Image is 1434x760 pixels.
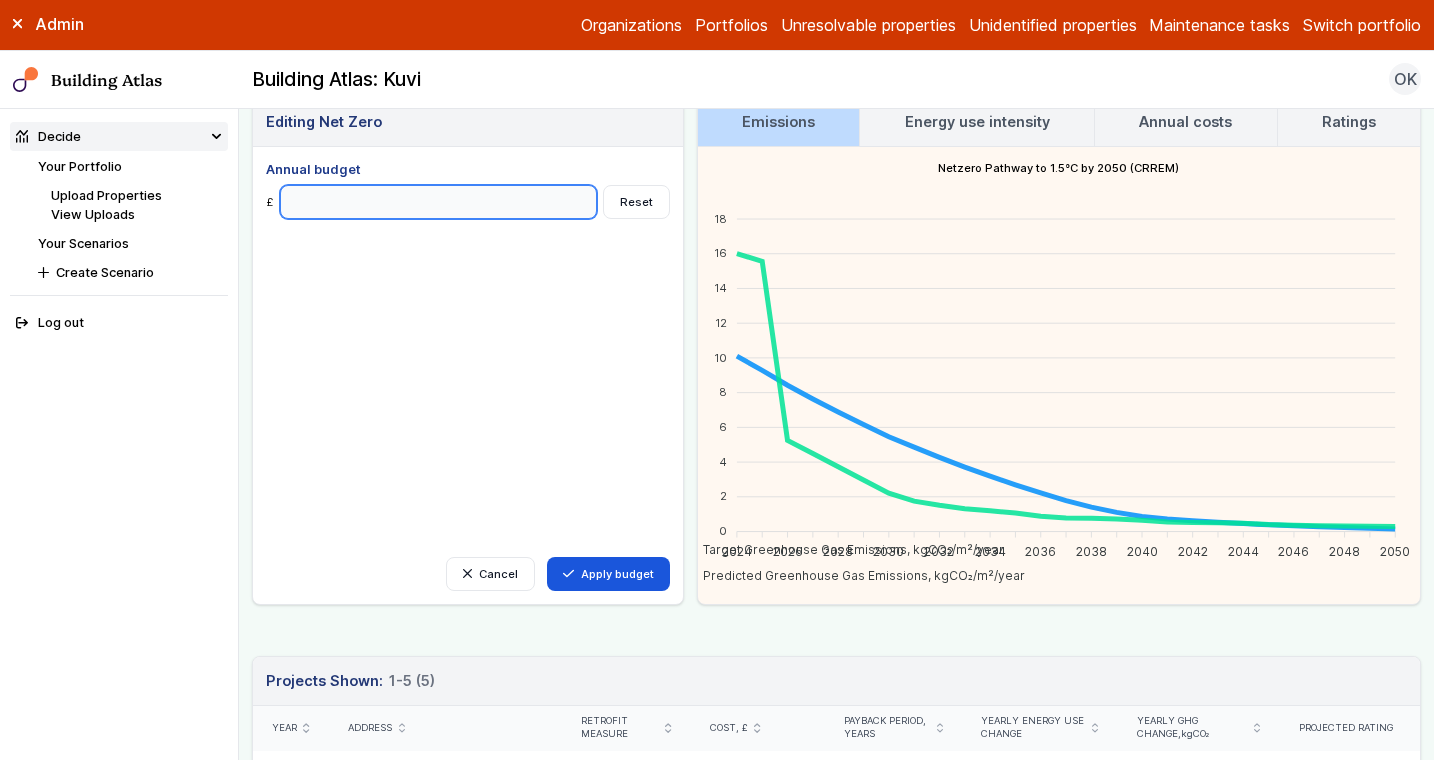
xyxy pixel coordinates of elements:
h3: Ratings [1322,111,1376,133]
tspan: 2048 [1329,543,1360,558]
span: Address [348,722,392,735]
button: Create Scenario [32,258,228,287]
h3: Energy use intensity [905,111,1050,133]
span: Target Greenhouse Gas Emissions, kgCO₂/m²/year [688,542,1004,557]
tspan: 2046 [1278,543,1309,558]
button: Apply budget [547,557,670,591]
tspan: 2024 [721,543,751,558]
tspan: 2034 [974,543,1005,558]
button: Switch portfolio [1303,13,1421,37]
span: Yearly energy use change [981,715,1085,741]
a: Upload Properties [51,188,162,203]
a: Cancel [446,557,535,591]
span: Retrofit measure [581,715,659,741]
h3: Annual costs [1139,111,1232,133]
label: Annual budget [266,160,670,179]
h3: Projects Shown: [266,670,435,692]
a: View Uploads [51,207,135,222]
span: OK [1394,67,1417,91]
a: Energy use intensity [860,98,1094,146]
a: Emissions [698,98,860,146]
tspan: 0 [718,524,726,538]
div: Decide [16,127,81,146]
a: Portfolios [695,13,768,37]
tspan: 4 [718,454,726,468]
span: £ [266,194,274,210]
tspan: 2042 [1177,543,1207,558]
a: Your Scenarios [38,236,129,251]
tspan: 14 [713,281,726,295]
tspan: 16 [713,246,726,260]
div: Projected rating [1299,722,1401,735]
a: Annual costs [1095,98,1277,146]
span: Cost, £ [710,722,748,735]
span: 1-5 (5) [389,670,435,692]
tspan: 6 [718,420,726,434]
button: Log out [10,309,229,338]
tspan: 2036 [1025,543,1056,558]
h3: Emissions [742,111,815,133]
tspan: 2026 [772,543,802,558]
span: Payback period, years [844,715,930,741]
a: Your Portfolio [38,159,122,174]
img: main-0bbd2752.svg [13,67,39,93]
tspan: 2030 [873,543,904,558]
tspan: 18 [713,211,726,225]
tspan: 2028 [823,543,853,558]
h4: Netzero Pathway to 1.5°C by 2050 (CRREM) [698,147,1421,189]
tspan: 2038 [1075,543,1106,558]
a: Unidentified properties [969,13,1137,37]
span: Predicted Greenhouse Gas Emissions, kgCO₂/m²/year [688,568,1025,583]
button: Reset [603,185,670,219]
summary: Decide [10,122,229,151]
span: Yearly GHG change, [1137,715,1248,741]
span: Year [272,722,297,735]
tspan: 2032 [924,543,954,558]
a: Unresolvable properties [781,13,956,37]
tspan: 12 [714,315,726,329]
tspan: 10 [713,350,726,364]
tspan: 2 [719,489,726,503]
tspan: 2040 [1126,543,1157,558]
tspan: 2050 [1380,543,1410,558]
tspan: 2044 [1227,543,1258,558]
h3: Editing Net Zero [266,111,382,133]
span: kgCO₂ [1181,728,1210,739]
h2: Building Atlas: Kuvi [252,67,421,93]
a: Organizations [581,13,682,37]
a: Maintenance tasks [1149,13,1290,37]
button: OK [1389,63,1421,95]
tspan: 8 [718,385,726,399]
a: Ratings [1278,98,1421,146]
